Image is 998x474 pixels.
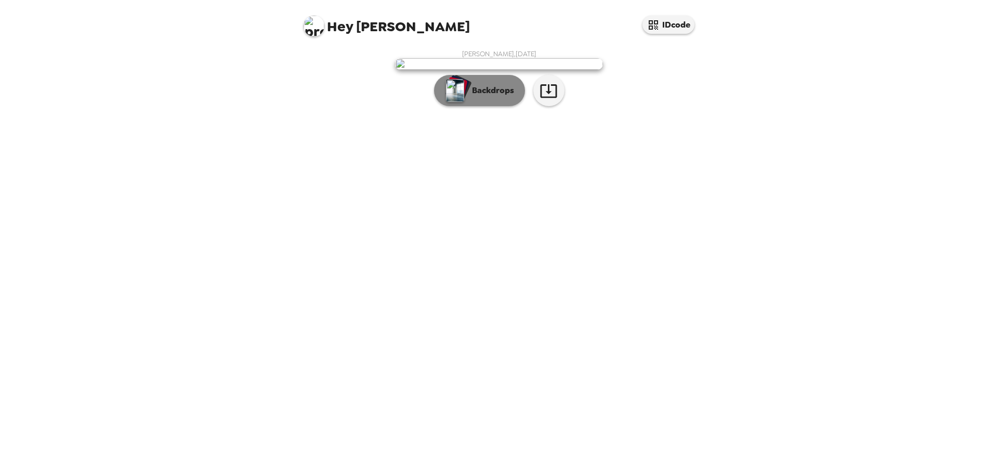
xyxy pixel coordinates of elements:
p: Backdrops [467,84,514,97]
span: [PERSON_NAME] [304,10,470,34]
button: Backdrops [434,75,525,106]
span: [PERSON_NAME] , [DATE] [462,49,536,58]
span: Hey [327,17,353,36]
button: IDcode [642,16,694,34]
img: profile pic [304,16,324,36]
img: user [395,58,603,70]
